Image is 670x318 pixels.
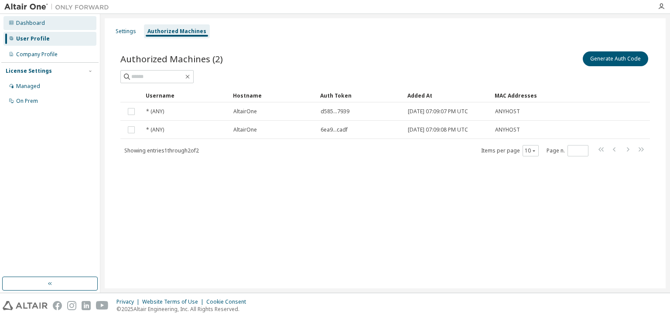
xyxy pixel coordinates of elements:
[53,301,62,310] img: facebook.svg
[146,108,164,115] span: * (ANY)
[321,126,348,133] span: 6ea9...cadf
[408,126,468,133] span: [DATE] 07:09:08 PM UTC
[495,108,520,115] span: ANYHOST
[583,51,648,66] button: Generate Auth Code
[6,68,52,74] div: License Settings
[16,35,50,42] div: User Profile
[4,3,113,11] img: Altair One
[233,88,313,102] div: Hostname
[146,88,226,102] div: Username
[495,126,520,133] span: ANYHOST
[408,108,468,115] span: [DATE] 07:09:07 PM UTC
[495,88,561,102] div: MAC Addresses
[16,20,45,27] div: Dashboard
[3,301,48,310] img: altair_logo.svg
[525,147,537,154] button: 10
[142,298,206,305] div: Website Terms of Use
[146,126,164,133] span: * (ANY)
[96,301,109,310] img: youtube.svg
[206,298,251,305] div: Cookie Consent
[67,301,76,310] img: instagram.svg
[407,88,488,102] div: Added At
[147,28,206,35] div: Authorized Machines
[547,145,588,156] span: Page n.
[16,83,40,90] div: Managed
[233,126,257,133] span: AltairOne
[481,145,539,156] span: Items per page
[16,98,38,105] div: On Prem
[16,51,58,58] div: Company Profile
[82,301,91,310] img: linkedin.svg
[120,53,223,65] span: Authorized Machines (2)
[321,108,349,115] span: d585...7939
[116,28,136,35] div: Settings
[116,298,142,305] div: Privacy
[320,88,400,102] div: Auth Token
[116,305,251,313] p: © 2025 Altair Engineering, Inc. All Rights Reserved.
[233,108,257,115] span: AltairOne
[124,147,199,154] span: Showing entries 1 through 2 of 2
